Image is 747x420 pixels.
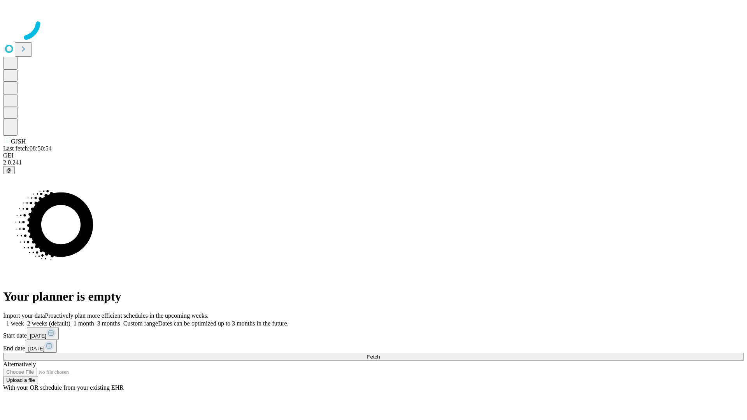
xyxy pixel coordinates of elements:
[27,320,70,327] span: 2 weeks (default)
[27,327,59,340] button: [DATE]
[3,361,36,367] span: Alternatively
[3,376,38,384] button: Upload a file
[3,340,744,353] div: End date
[6,167,12,173] span: @
[3,166,15,174] button: @
[3,152,744,159] div: GEI
[11,138,26,145] span: GJSH
[97,320,120,327] span: 3 months
[123,320,158,327] span: Custom range
[367,354,380,360] span: Fetch
[3,327,744,340] div: Start date
[28,346,44,352] span: [DATE]
[30,333,46,339] span: [DATE]
[45,312,209,319] span: Proactively plan more efficient schedules in the upcoming weeks.
[3,384,124,391] span: With your OR schedule from your existing EHR
[3,289,744,304] h1: Your planner is empty
[6,320,24,327] span: 1 week
[25,340,57,353] button: [DATE]
[3,353,744,361] button: Fetch
[3,145,52,152] span: Last fetch: 08:50:54
[74,320,94,327] span: 1 month
[3,159,744,166] div: 2.0.241
[158,320,288,327] span: Dates can be optimized up to 3 months in the future.
[3,312,45,319] span: Import your data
